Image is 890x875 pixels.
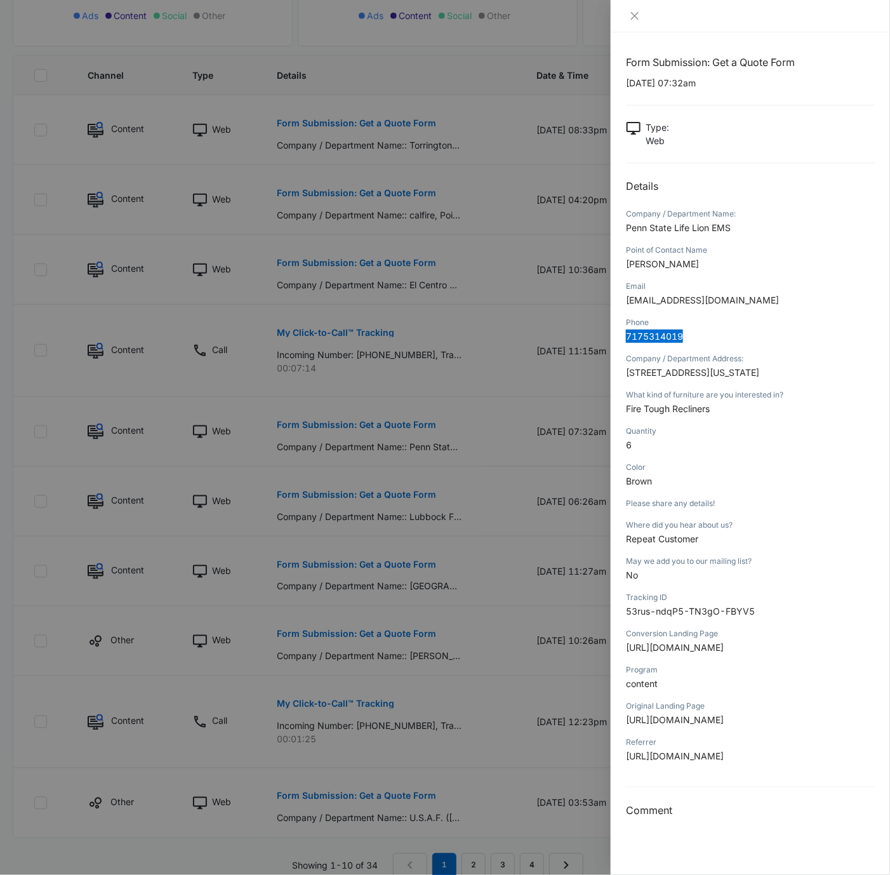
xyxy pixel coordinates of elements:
[626,664,875,676] div: Program
[20,33,30,43] img: website_grey.svg
[626,533,698,544] span: Repeat Customer
[626,281,875,292] div: Email
[626,331,683,342] span: 7175314019
[20,20,30,30] img: logo_orange.svg
[626,425,875,437] div: Quantity
[626,462,875,473] div: Color
[626,556,875,567] div: May we add you to our mailing list?
[626,628,875,639] div: Conversion Landing Page
[626,714,724,725] span: [URL][DOMAIN_NAME]
[626,76,875,90] p: [DATE] 07:32am
[626,208,875,220] div: Company / Department Name:
[630,11,640,21] span: close
[626,389,875,401] div: What kind of furniture are you interested in?
[126,74,136,84] img: tab_keywords_by_traffic_grey.svg
[626,295,779,305] span: [EMAIL_ADDRESS][DOMAIN_NAME]
[626,367,759,378] span: [STREET_ADDRESS][US_STATE]
[626,642,724,653] span: [URL][DOMAIN_NAME]
[626,403,710,414] span: Fire Tough Recliners
[626,678,658,689] span: content
[626,258,699,269] span: [PERSON_NAME]
[48,75,114,83] div: Domain Overview
[626,519,875,531] div: Where did you hear about us?
[33,33,140,43] div: Domain: [DOMAIN_NAME]
[626,570,638,580] span: No
[626,244,875,256] div: Point of Contact Name
[646,134,669,147] p: Web
[140,75,214,83] div: Keywords by Traffic
[626,222,731,233] span: Penn State Life Lion EMS
[36,20,62,30] div: v 4.0.25
[626,606,755,617] span: 53rus-ndqP5-TN3gO-FBYV5
[626,178,875,194] h2: Details
[34,74,44,84] img: tab_domain_overview_orange.svg
[626,498,875,509] div: Please share any details!
[626,803,875,818] h3: Comment
[626,737,875,748] div: Referrer
[626,55,875,70] h1: Form Submission: Get a Quote Form
[646,121,669,134] p: Type :
[626,700,875,712] div: Original Landing Page
[626,751,724,761] span: [URL][DOMAIN_NAME]
[626,439,632,450] span: 6
[626,592,875,603] div: Tracking ID
[626,10,644,22] button: Close
[626,317,875,328] div: Phone
[626,476,652,486] span: Brown
[626,353,875,364] div: Company / Department Address:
